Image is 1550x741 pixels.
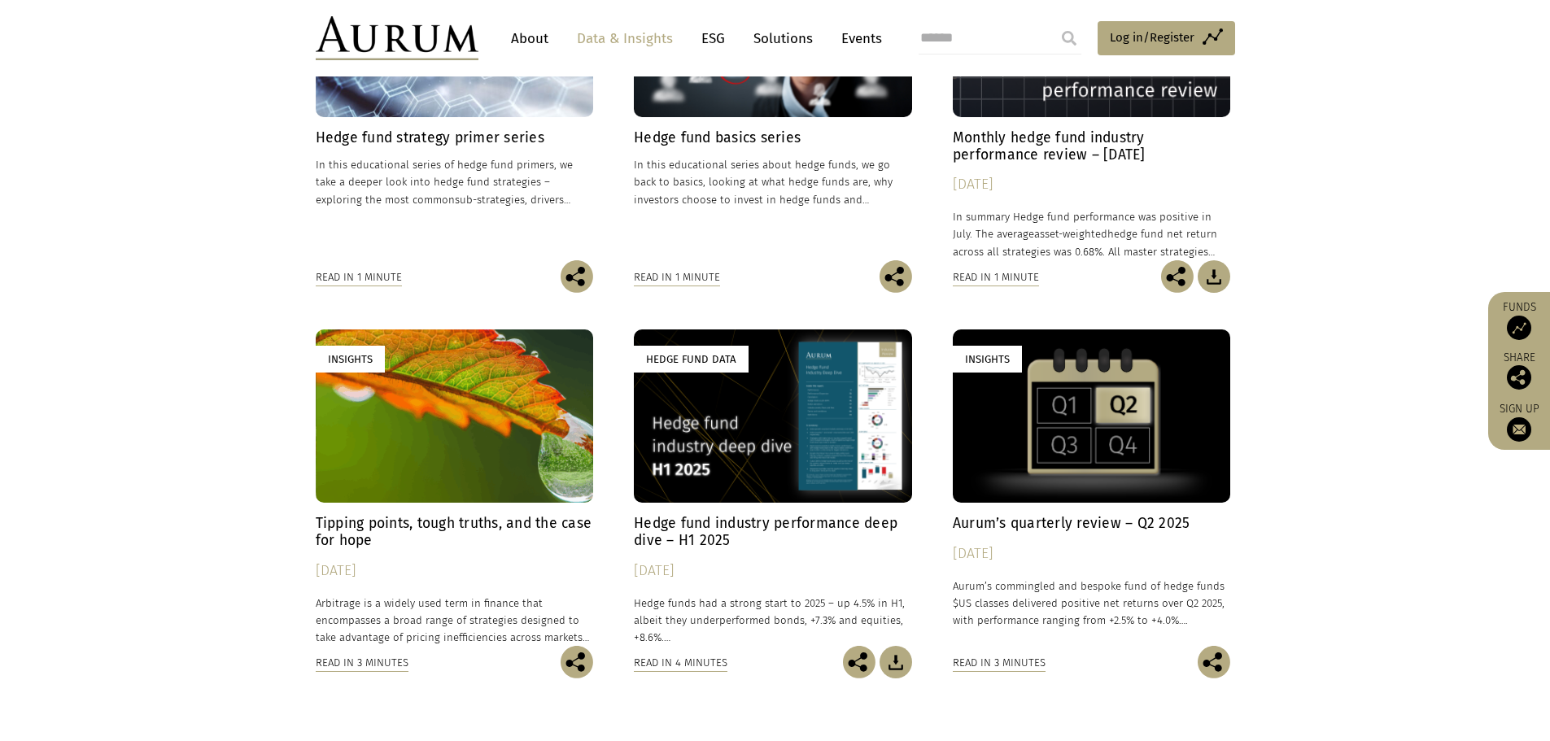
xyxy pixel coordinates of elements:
[1496,300,1542,340] a: Funds
[316,595,594,646] p: Arbitrage is a widely used term in finance that encompasses a broad range of strategies designed ...
[1507,417,1531,442] img: Sign up to our newsletter
[953,346,1022,373] div: Insights
[1496,352,1542,390] div: Share
[1507,365,1531,390] img: Share this post
[561,646,593,678] img: Share this post
[316,346,385,373] div: Insights
[316,515,594,549] h4: Tipping points, tough truths, and the case for hope
[953,208,1231,259] p: In summary Hedge fund performance was positive in July. The average hedge fund net return across ...
[634,654,727,672] div: Read in 4 minutes
[1098,21,1235,55] a: Log in/Register
[1198,646,1230,678] img: Share this post
[953,329,1231,646] a: Insights Aurum’s quarterly review – Q2 2025 [DATE] Aurum’s commingled and bespoke fund of hedge f...
[316,156,594,207] p: In this educational series of hedge fund primers, we take a deeper look into hedge fund strategie...
[316,129,594,146] h4: Hedge fund strategy primer series
[833,24,882,54] a: Events
[634,129,912,146] h4: Hedge fund basics series
[1053,22,1085,54] input: Submit
[1496,402,1542,442] a: Sign up
[561,260,593,293] img: Share this post
[634,515,912,549] h4: Hedge fund industry performance deep dive – H1 2025
[634,560,912,582] div: [DATE]
[634,329,912,646] a: Hedge Fund Data Hedge fund industry performance deep dive – H1 2025 [DATE] Hedge funds had a stro...
[569,24,681,54] a: Data & Insights
[953,578,1231,629] p: Aurum’s commingled and bespoke fund of hedge funds $US classes delivered positive net returns ove...
[843,646,875,678] img: Share this post
[953,543,1231,565] div: [DATE]
[634,268,720,286] div: Read in 1 minute
[1198,260,1230,293] img: Download Article
[745,24,821,54] a: Solutions
[953,173,1231,196] div: [DATE]
[316,654,408,672] div: Read in 3 minutes
[1507,316,1531,340] img: Access Funds
[953,515,1231,532] h4: Aurum’s quarterly review – Q2 2025
[693,24,733,54] a: ESG
[634,595,912,646] p: Hedge funds had a strong start to 2025 – up 4.5% in H1, albeit they underperformed bonds, +7.3% a...
[1110,28,1194,47] span: Log in/Register
[953,268,1039,286] div: Read in 1 minute
[316,16,478,60] img: Aurum
[1034,228,1107,240] span: asset-weighted
[953,654,1046,672] div: Read in 3 minutes
[634,346,749,373] div: Hedge Fund Data
[953,129,1231,163] h4: Monthly hedge fund industry performance review – [DATE]
[455,194,525,206] span: sub-strategies
[634,156,912,207] p: In this educational series about hedge funds, we go back to basics, looking at what hedge funds a...
[316,560,594,582] div: [DATE]
[503,24,557,54] a: About
[316,329,594,646] a: Insights Tipping points, tough truths, and the case for hope [DATE] Arbitrage is a widely used te...
[880,260,912,293] img: Share this post
[880,646,912,678] img: Download Article
[316,268,402,286] div: Read in 1 minute
[1161,260,1194,293] img: Share this post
